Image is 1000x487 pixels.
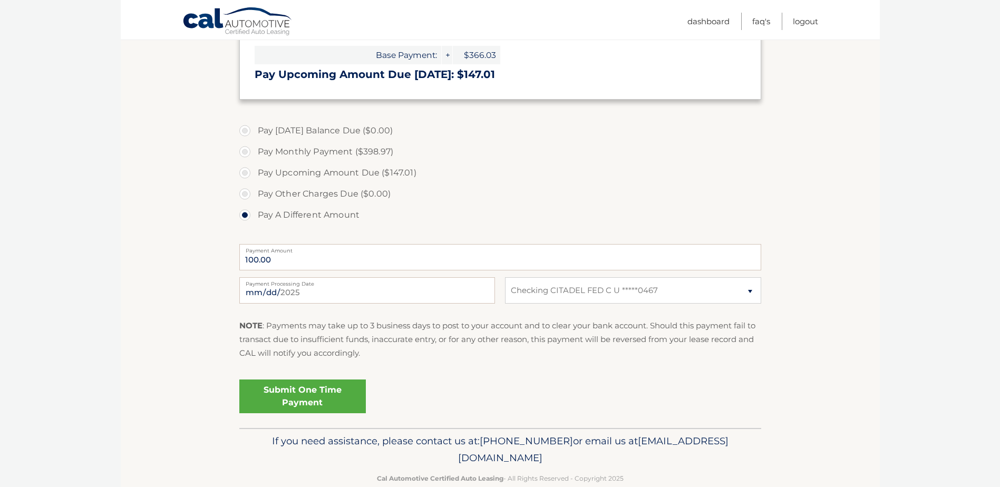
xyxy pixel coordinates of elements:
[239,204,761,226] label: Pay A Different Amount
[182,7,293,37] a: Cal Automotive
[239,319,761,361] p: : Payments may take up to 3 business days to post to your account and to clear your bank account....
[246,473,754,484] p: - All Rights Reserved - Copyright 2025
[442,46,452,64] span: +
[255,68,746,81] h3: Pay Upcoming Amount Due [DATE]: $147.01
[377,474,503,482] strong: Cal Automotive Certified Auto Leasing
[793,13,818,30] a: Logout
[239,379,366,413] a: Submit One Time Payment
[239,320,263,330] strong: NOTE
[453,46,500,64] span: $366.03
[239,244,761,270] input: Payment Amount
[239,244,761,252] label: Payment Amount
[246,433,754,466] p: If you need assistance, please contact us at: or email us at
[239,277,495,286] label: Payment Processing Date
[480,435,573,447] span: [PHONE_NUMBER]
[458,435,729,464] span: [EMAIL_ADDRESS][DOMAIN_NAME]
[239,277,495,304] input: Payment Date
[239,162,761,183] label: Pay Upcoming Amount Due ($147.01)
[752,13,770,30] a: FAQ's
[255,46,441,64] span: Base Payment:
[687,13,730,30] a: Dashboard
[239,141,761,162] label: Pay Monthly Payment ($398.97)
[239,120,761,141] label: Pay [DATE] Balance Due ($0.00)
[239,183,761,204] label: Pay Other Charges Due ($0.00)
